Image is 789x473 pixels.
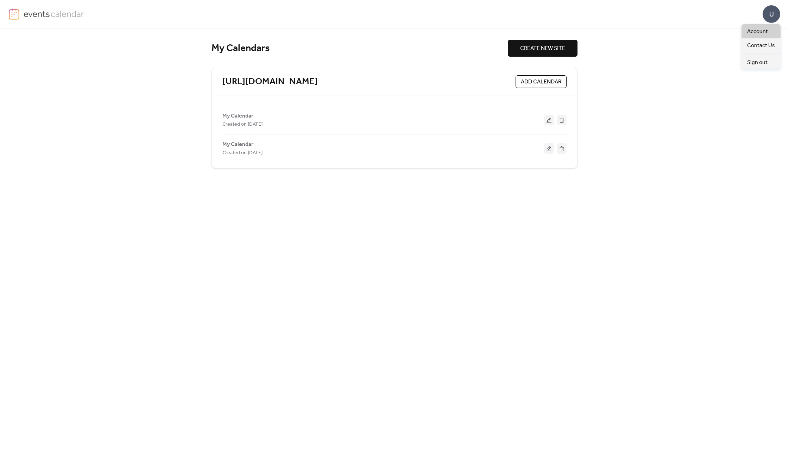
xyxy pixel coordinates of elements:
[24,8,84,19] img: logo-type
[516,75,567,88] button: ADD CALENDAR
[212,42,508,55] div: My Calendars
[222,143,253,146] a: My Calendar
[222,140,253,149] span: My Calendar
[520,44,565,53] span: CREATE NEW SITE
[222,149,263,157] span: Created on [DATE]
[508,40,577,57] button: CREATE NEW SITE
[763,5,780,23] div: U
[9,8,19,20] img: logo
[222,112,253,120] span: My Calendar
[222,120,263,129] span: Created on [DATE]
[222,76,318,88] a: [URL][DOMAIN_NAME]
[747,58,768,67] span: Sign out
[747,42,775,50] span: Contact Us
[747,27,768,36] span: Account
[741,24,781,38] a: Account
[741,38,781,52] a: Contact Us
[222,114,253,118] a: My Calendar
[521,78,561,86] span: ADD CALENDAR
